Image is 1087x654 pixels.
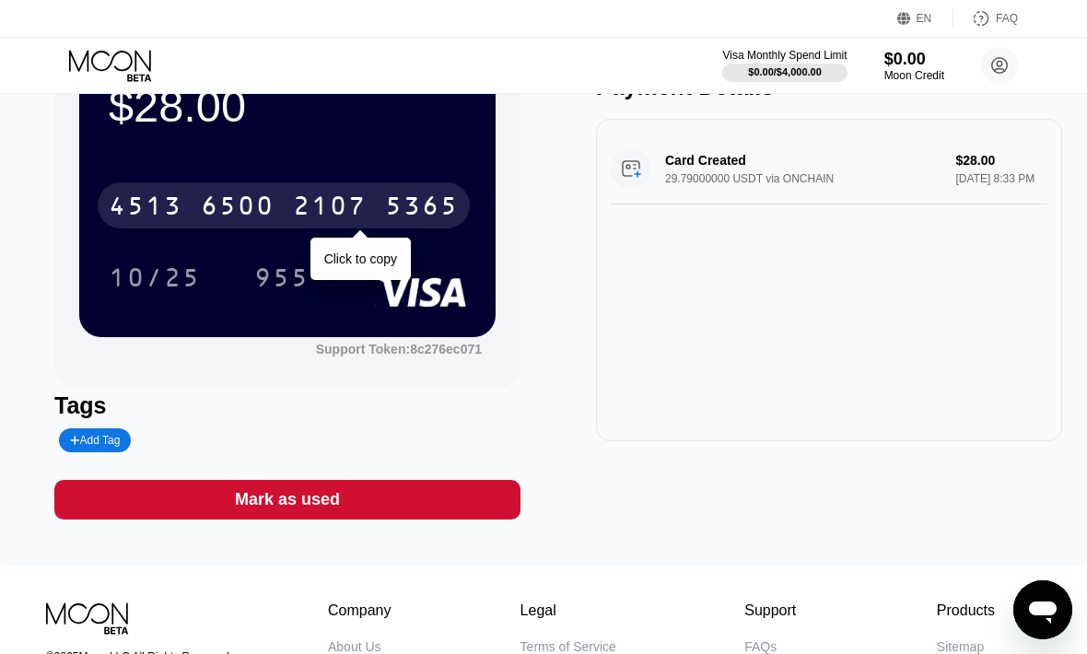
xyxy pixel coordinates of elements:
[316,342,482,356] div: Support Token:8c276ec071
[520,639,616,654] div: Terms of Service
[937,639,984,654] div: Sitemap
[324,251,397,266] div: Click to copy
[293,193,367,223] div: 2107
[98,182,470,228] div: 4513650021075365
[201,193,275,223] div: 6500
[884,69,944,82] div: Moon Credit
[254,265,310,295] div: 955
[54,392,520,419] div: Tags
[748,66,822,77] div: $0.00 / $4,000.00
[109,193,182,223] div: 4513
[953,9,1018,28] div: FAQ
[722,49,847,62] div: Visa Monthly Spend Limit
[897,9,953,28] div: EN
[917,12,932,25] div: EN
[95,254,215,300] div: 10/25
[240,254,323,300] div: 955
[328,639,381,654] div: About Us
[235,489,340,510] div: Mark as used
[109,265,201,295] div: 10/25
[1013,580,1072,639] iframe: Button to launch messaging window
[316,342,482,356] div: Support Token: 8c276ec071
[884,50,944,82] div: $0.00Moon Credit
[54,480,520,520] div: Mark as used
[744,639,777,654] div: FAQs
[385,193,459,223] div: 5365
[109,80,466,132] div: $28.00
[520,602,616,619] div: Legal
[328,602,392,619] div: Company
[59,428,131,452] div: Add Tag
[70,434,120,447] div: Add Tag
[937,602,995,619] div: Products
[744,602,808,619] div: Support
[884,50,944,69] div: $0.00
[996,12,1018,25] div: FAQ
[722,49,847,82] div: Visa Monthly Spend Limit$0.00/$4,000.00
